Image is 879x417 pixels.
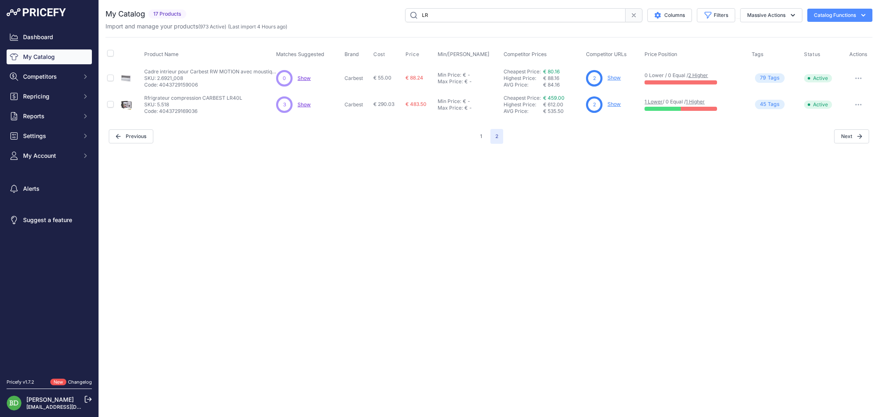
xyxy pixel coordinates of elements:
p: / 0 Equal / [645,98,743,105]
img: Pricefy Logo [7,8,66,16]
span: Price Position [645,51,677,57]
span: Competitors [23,73,77,81]
button: Price [406,51,421,58]
a: Show [298,75,311,81]
a: € 459.00 [543,95,565,101]
span: € 55.00 [373,75,391,81]
button: Go to page 1 [475,129,487,144]
span: Competitor URLs [586,51,627,57]
a: 2 Higher [688,72,708,78]
a: 1 Higher [686,98,705,105]
a: Changelog [68,379,92,385]
a: Cheapest Price: [504,95,541,101]
span: Show [298,101,311,108]
span: New [50,379,66,386]
span: Tag [755,100,785,109]
div: AVG Price: [504,108,543,115]
p: Rfrigrateur compression CARBEST LR40L [144,95,242,101]
span: Matches Suggested [276,51,324,57]
div: Min Price: [438,72,461,78]
span: 2 [593,75,596,82]
span: 2 [593,101,596,108]
span: s [777,74,780,82]
button: Filters [697,8,735,22]
span: Product Name [144,51,178,57]
span: 79 [760,74,766,82]
a: Suggest a feature [7,213,92,227]
input: Search [405,8,626,22]
p: Import and manage your products [105,22,287,30]
span: 3 [283,101,286,108]
button: Massive Actions [740,8,802,22]
span: My Account [23,152,77,160]
button: Catalog Functions [807,9,872,22]
button: Repricing [7,89,92,104]
a: Alerts [7,181,92,196]
a: 1 Lower [645,98,663,105]
span: € 483.50 [406,101,427,107]
a: Dashboard [7,30,92,45]
span: Tag [755,73,785,83]
span: ( ) [198,23,226,30]
button: Cost [373,51,387,58]
div: Min Price: [438,98,461,105]
p: Carbest [345,75,370,82]
span: Reports [23,112,77,120]
span: Competitor Prices [504,51,547,57]
div: - [466,98,470,105]
span: 17 Products [148,9,186,19]
button: My Account [7,148,92,163]
span: Next [834,129,869,143]
div: € [464,78,468,85]
p: Code: 4043729159006 [144,82,276,88]
button: Settings [7,129,92,143]
div: € 535.50 [543,108,583,115]
span: Repricing [23,92,77,101]
div: Highest Price: [504,75,543,82]
span: € 88.16 [543,75,559,81]
span: Brand [345,51,359,57]
div: - [466,72,470,78]
span: Active [804,101,832,109]
nav: Sidebar [7,30,92,369]
span: Settings [23,132,77,140]
span: 0 [283,75,286,82]
span: (Last import 4 Hours ago) [228,23,287,30]
span: 2 [490,129,503,144]
a: Cheapest Price: [504,68,541,75]
button: Status [804,51,822,58]
a: My Catalog [7,49,92,64]
a: Show [607,101,621,107]
span: Cost [373,51,385,58]
span: Min/[PERSON_NAME] [438,51,490,57]
a: 973 Active [200,23,225,30]
a: € 80.16 [543,68,560,75]
p: 0 Lower / 0 Equal / [645,72,743,79]
span: € 88.24 [406,75,423,81]
span: 45 [760,101,766,108]
p: SKU: 5.518 [144,101,242,108]
a: Show [607,75,621,81]
p: SKU: 2.6921_008 [144,75,276,82]
button: Columns [647,9,692,22]
span: Active [804,74,832,82]
a: [PERSON_NAME] [26,396,74,403]
h2: My Catalog [105,8,145,20]
span: € 612.00 [543,101,563,108]
span: s [777,101,780,108]
a: [EMAIL_ADDRESS][DOMAIN_NAME] [26,404,113,410]
div: Max Price: [438,105,463,111]
div: Highest Price: [504,101,543,108]
div: - [468,105,472,111]
div: Pricefy v1.7.2 [7,379,34,386]
span: Price [406,51,419,58]
div: € [463,98,466,105]
span: € 290.03 [373,101,394,107]
button: Previous [109,129,153,143]
button: Competitors [7,69,92,84]
button: Reports [7,109,92,124]
div: Max Price: [438,78,463,85]
div: € [463,72,466,78]
div: AVG Price: [504,82,543,88]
